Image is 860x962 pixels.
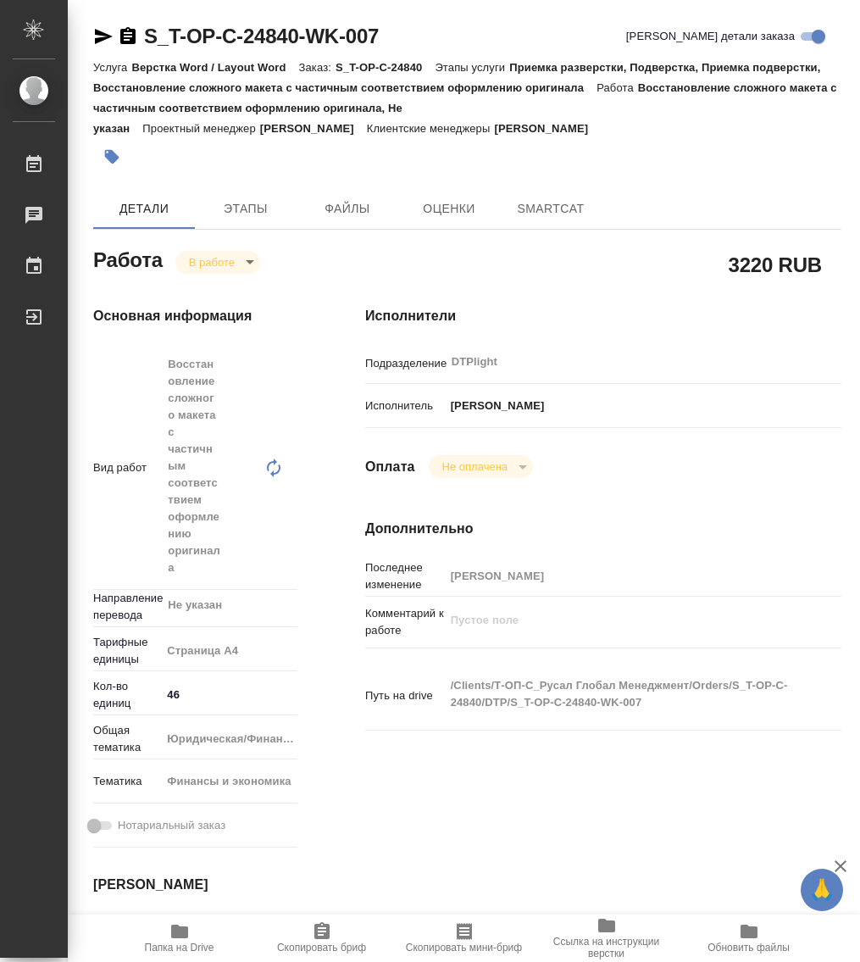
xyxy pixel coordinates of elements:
p: Комментарий к работе [365,605,445,639]
span: SmartCat [510,198,591,220]
p: [PERSON_NAME] [494,122,601,135]
h4: Оплата [365,457,415,477]
p: Тарифные единицы [93,634,161,668]
h2: 3220 RUB [729,250,822,279]
p: Клиентские менеджеры [367,122,495,135]
span: Ссылка на инструкции верстки [546,936,668,959]
span: Нотариальный заказ [118,817,225,834]
div: В работе [429,455,533,478]
h4: Исполнители [365,306,841,326]
button: Папка на Drive [108,915,251,962]
p: Исполнитель [365,398,445,414]
p: Путь на drive [365,687,445,704]
p: Кол-во единиц [93,678,161,712]
p: Последнее изменение [365,559,445,593]
div: Финансы и экономика [161,767,314,796]
span: [PERSON_NAME] детали заказа [626,28,795,45]
span: Оценки [408,198,490,220]
p: Тематика [93,773,161,790]
button: Не оплачена [437,459,513,474]
button: Скопировать ссылку [118,26,138,47]
button: Скопировать мини-бриф [393,915,535,962]
p: Подразделение [365,355,445,372]
p: Верстка Word / Layout Word [131,61,298,74]
span: Файлы [307,198,388,220]
div: Юридическая/Финансовая [161,725,314,753]
input: ✎ Введи что-нибудь [161,682,297,707]
p: S_T-OP-C-24840 [336,61,435,74]
p: Проектный менеджер [142,122,259,135]
p: Услуга [93,61,131,74]
p: Заказ: [299,61,336,74]
h4: Основная информация [93,306,297,326]
span: Обновить файлы [707,942,790,954]
h4: Дополнительно [365,519,841,539]
p: Вид работ [93,459,161,476]
textarea: /Clients/Т-ОП-С_Русал Глобал Менеджмент/Orders/S_T-OP-C-24840/DTP/S_T-OP-C-24840-WK-007 [445,671,802,717]
span: 🙏 [807,872,836,908]
p: Восстановление сложного макета с частичным соответствием оформлению оригинала, Не указан [93,81,837,135]
button: Обновить файлы [678,915,820,962]
h2: Работа [93,243,163,274]
h4: [PERSON_NAME] [93,875,297,895]
span: Скопировать мини-бриф [406,942,522,954]
button: Добавить тэг [93,138,130,175]
input: Пустое поле [445,564,802,588]
button: Скопировать бриф [251,915,393,962]
div: В работе [175,251,260,274]
div: Страница А4 [161,637,314,665]
span: Детали [103,198,185,220]
span: Этапы [205,198,286,220]
button: 🙏 [801,869,843,911]
p: [PERSON_NAME] [260,122,367,135]
p: Направление перевода [93,590,161,624]
span: Скопировать бриф [277,942,366,954]
span: Папка на Drive [145,942,214,954]
button: В работе [184,255,240,270]
p: [PERSON_NAME] [445,398,545,414]
a: S_T-OP-C-24840-WK-007 [144,25,379,47]
p: Этапы услуги [435,61,509,74]
p: Общая тематика [93,722,161,756]
button: Ссылка на инструкции верстки [535,915,678,962]
button: Скопировать ссылку для ЯМессенджера [93,26,114,47]
p: Работа [596,81,638,94]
